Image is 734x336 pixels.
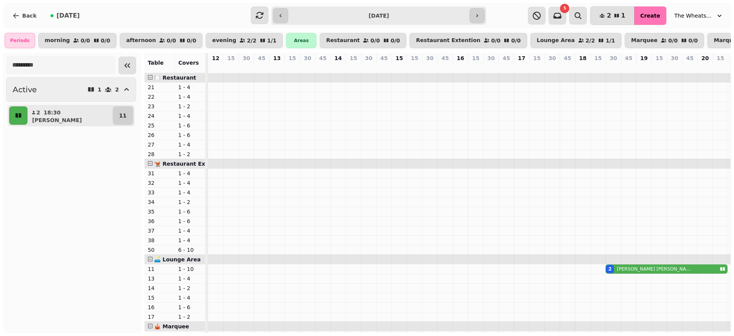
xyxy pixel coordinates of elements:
[671,64,677,71] p: 0
[668,38,678,43] p: 0 / 0
[115,87,119,92] p: 2
[148,303,172,311] p: 16
[503,54,510,62] p: 45
[178,227,203,235] p: 1 - 4
[289,64,295,71] p: 0
[247,38,257,43] p: 2 / 2
[442,64,448,71] p: 0
[274,64,280,71] p: 0
[178,217,203,225] p: 1 - 6
[154,161,227,167] span: 🫕 Restaurant Extention
[518,64,525,71] p: 0
[81,38,90,43] p: 0 / 0
[610,54,617,62] p: 30
[178,246,203,254] p: 6 - 10
[178,93,203,101] p: 1 - 4
[6,77,136,102] button: Active12
[113,106,133,125] button: 11
[426,54,434,62] p: 30
[717,54,724,62] p: 15
[178,189,203,196] p: 1 - 4
[350,64,356,71] p: 0
[57,13,80,19] span: [DATE]
[326,38,360,44] p: Restaurant
[148,208,172,215] p: 35
[595,64,601,71] p: 0
[409,33,527,48] button: Restaurant Extention0/00/0
[45,38,70,44] p: morning
[167,38,176,43] p: 0 / 0
[610,64,616,71] p: 2
[178,237,203,244] p: 1 - 4
[178,112,203,120] p: 1 - 4
[273,54,281,62] p: 13
[206,33,283,48] button: evening2/21/1
[120,33,203,48] button: afternoon0/00/0
[411,54,418,62] p: 15
[457,64,463,71] p: 0
[365,64,372,71] p: 0
[586,38,595,43] p: 2 / 2
[304,54,311,62] p: 30
[243,64,249,71] p: 0
[98,87,102,92] p: 1
[213,64,219,71] p: 0
[564,64,570,71] p: 0
[148,294,172,302] p: 15
[537,38,575,44] p: Lounge Area
[396,64,402,71] p: 0
[178,303,203,311] p: 1 - 6
[487,54,495,62] p: 30
[380,54,388,62] p: 45
[621,13,625,19] span: 1
[101,38,110,43] p: 0 / 0
[640,54,648,62] p: 19
[564,54,571,62] p: 45
[148,141,172,148] p: 27
[178,313,203,321] p: 1 - 2
[148,217,172,225] p: 36
[13,84,37,95] h2: Active
[286,33,317,48] div: Areas
[126,38,156,44] p: afternoon
[178,265,203,273] p: 1 - 10
[488,64,494,71] p: 0
[607,13,611,19] span: 2
[148,227,172,235] p: 37
[511,38,521,43] p: 0 / 0
[503,64,509,71] p: 0
[717,64,723,71] p: 0
[656,54,663,62] p: 15
[148,93,172,101] p: 22
[530,33,622,48] button: Lounge Area2/21/1
[119,57,136,74] button: Collapse sidebar
[148,313,172,321] p: 17
[178,103,203,110] p: 1 - 2
[533,54,541,62] p: 15
[148,198,172,206] p: 34
[148,237,172,244] p: 38
[491,38,501,43] p: 0 / 0
[580,64,586,71] p: 0
[178,60,199,66] span: Covers
[606,38,615,43] p: 1 / 1
[608,266,611,272] div: 2
[44,7,86,25] button: [DATE]
[154,323,189,329] span: 🎪 Marquee
[178,179,203,187] p: 1 - 4
[350,54,357,62] p: 15
[148,60,164,66] span: Table
[148,122,172,129] p: 25
[594,54,602,62] p: 15
[178,275,203,282] p: 1 - 4
[243,54,250,62] p: 30
[148,103,172,110] p: 23
[473,64,479,71] p: 0
[534,64,540,71] p: 0
[38,33,117,48] button: morning0/00/0
[640,13,660,18] span: Create
[178,170,203,177] p: 1 - 4
[148,170,172,177] p: 31
[29,106,111,125] button: 218:30[PERSON_NAME]
[472,54,479,62] p: 15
